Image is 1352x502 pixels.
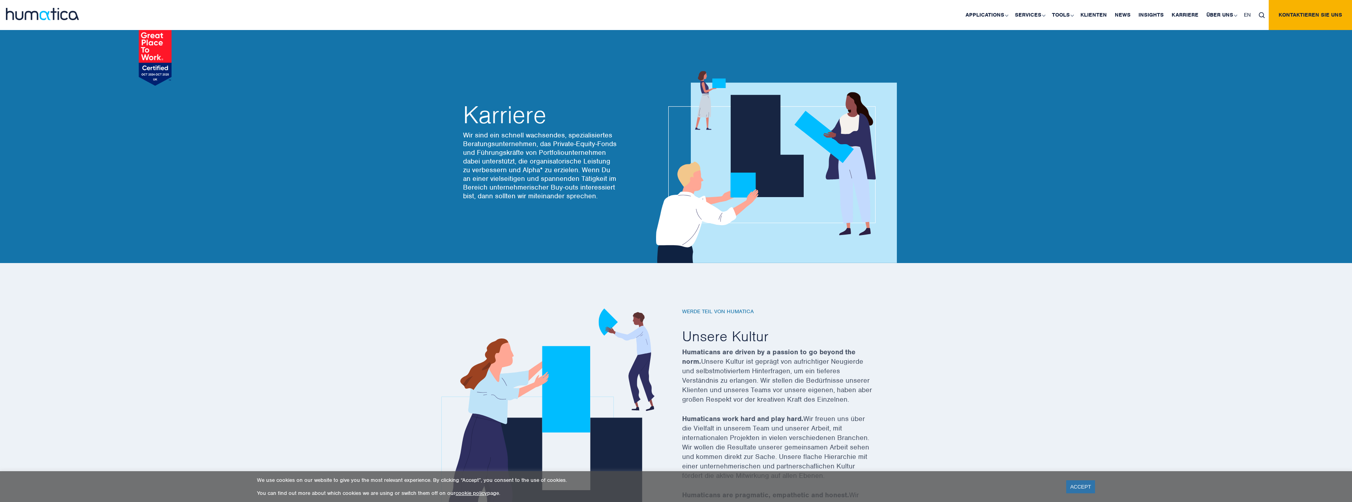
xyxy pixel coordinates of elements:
p: Wir sind ein schnell wachsendes, spezialisiertes Beratungsunternehmen, das Private-Equity-Fonds u... [463,131,617,200]
span: EN [1244,11,1251,18]
p: Wir freuen uns über die Vielfalt in unserem Team und unserer Arbeit, mit internationalen Projekte... [682,414,895,490]
p: You can find out more about which cookies we are using or switch them off on our page. [257,490,1056,496]
h2: Unsere Kultur [682,327,895,345]
img: search_icon [1259,12,1265,18]
strong: Humaticans work hard and play hard. [682,414,803,423]
h6: Werde Teil von Humatica [682,308,895,315]
img: logo [6,8,79,20]
a: ACCEPT [1066,480,1095,493]
p: We use cookies on our website to give you the most relevant experience. By clicking “Accept”, you... [257,477,1056,483]
p: Unsere Kultur ist geprägt von aufrichtiger Neugierde und selbstmotiviertem Hinterfragen, um ein t... [682,347,895,414]
img: about_banner1 [649,71,897,263]
h2: Karriere [463,103,617,127]
a: cookie policy [456,490,487,496]
strong: Humaticans are driven by a passion to go beyond the norm. [682,348,855,366]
